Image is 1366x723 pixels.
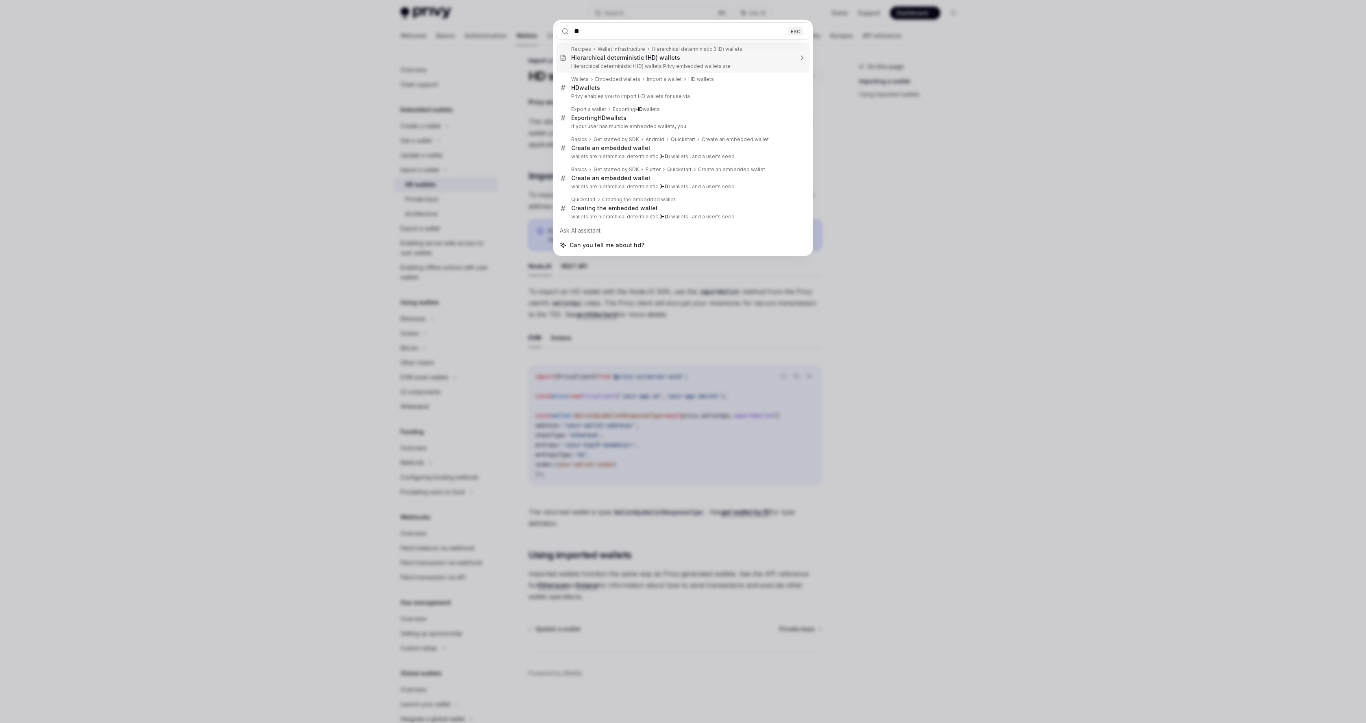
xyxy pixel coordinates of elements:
div: Wallets [571,76,589,83]
div: Create an embedded wallet [571,174,650,182]
div: Exporting wallets [571,114,626,122]
div: Quickstart [671,136,695,143]
div: Basics [571,166,587,173]
p: Privy enables you to import HD wallets for use via [571,93,793,100]
div: Creating the embedded wallet [571,205,658,212]
div: ESC [788,27,803,35]
div: Quickstart [667,166,692,173]
div: Flutter [646,166,661,173]
b: HD [661,153,668,159]
div: Get started by SDK [594,166,639,173]
b: HD [648,54,656,61]
div: Quickstart [571,196,596,203]
b: HD [661,183,668,189]
p: If your user has multiple embedded wallets, you [571,123,793,130]
div: Basics [571,136,587,143]
div: Creating the embedded wallet [602,196,675,203]
b: HD [661,213,668,220]
div: Export a wallet [571,106,606,113]
div: Import a wallet [647,76,682,83]
b: HD [571,84,579,91]
div: HD wallets [688,76,714,83]
div: Recipes [571,46,591,52]
div: Android [646,136,664,143]
div: Get started by SDK [594,136,639,143]
div: Hierarchical deterministic ( ) wallets [571,54,680,61]
b: HD [598,114,606,121]
p: wallets are hierarchical deterministic ( ) wallets , and a user's seed [571,153,793,160]
span: Can you tell me about hd? [570,241,644,249]
div: Wallet infrastructure [598,46,645,52]
div: wallets [571,84,600,91]
div: Hierarchical deterministic (HD) wallets [652,46,742,52]
p: Hierarchical deterministic (HD) wallets Privy embedded wallets are [571,63,793,70]
p: wallets are hierarchical deterministic ( ) wallets , and a user's seed [571,213,793,220]
div: Ask AI assistant [556,223,810,238]
div: Create an embedded wallet [702,136,769,143]
div: Exporting wallets [613,106,660,113]
p: wallets are hierarchical deterministic ( ) wallets , and a user's seed [571,183,793,190]
b: HD [635,106,643,112]
div: Embedded wallets [595,76,640,83]
div: Create an embedded wallet [571,144,650,152]
div: Create an embedded wallet [698,166,765,173]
